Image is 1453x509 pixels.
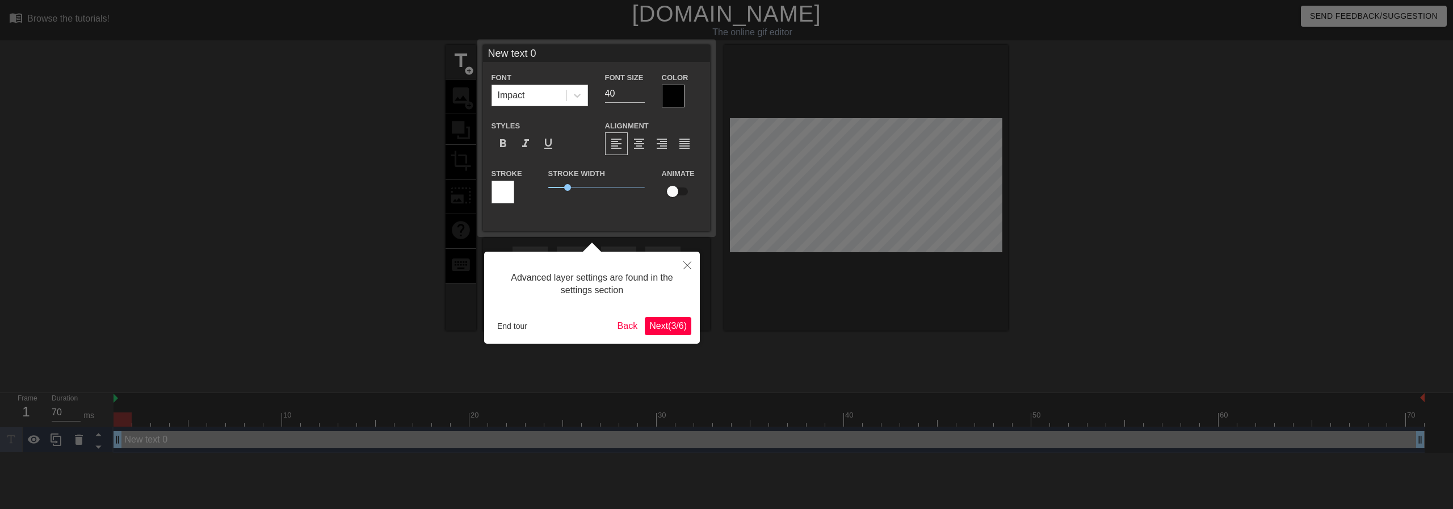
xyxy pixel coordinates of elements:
[613,317,642,335] button: Back
[649,321,687,331] span: Next ( 3 / 6 )
[675,252,700,278] button: Close
[493,260,691,308] div: Advanced layer settings are found in the settings section
[645,317,691,335] button: Next
[493,318,532,335] button: End tour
